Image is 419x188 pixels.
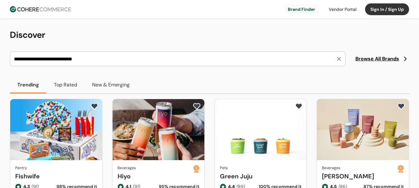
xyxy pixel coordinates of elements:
[47,76,85,94] button: Top Rated
[396,102,406,111] button: add to favorite
[220,172,302,181] a: Green Juju
[192,102,202,111] button: add to favorite
[15,172,97,181] a: Fishwife
[322,172,398,181] a: [PERSON_NAME]
[10,6,71,12] img: Cohere Logo
[89,102,100,111] button: add to favorite
[118,172,193,181] a: Hiyo
[365,3,409,15] button: Sign In / Sign Up
[85,76,137,94] button: New & Emerging
[294,102,304,111] button: add to favorite
[355,55,399,63] span: Browse All Brands
[10,76,47,94] button: Trending
[355,55,409,63] a: Browse All Brands
[10,29,45,41] span: Discover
